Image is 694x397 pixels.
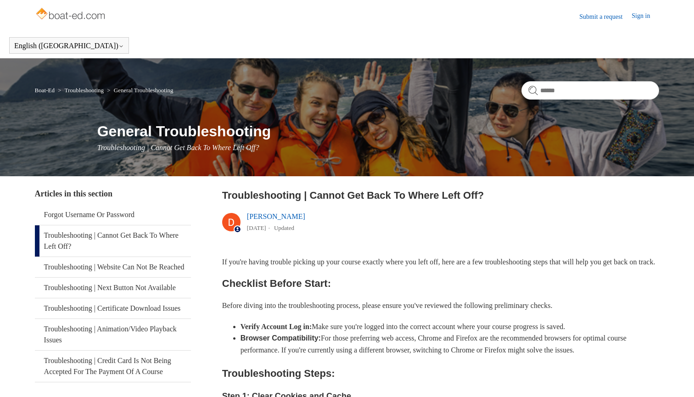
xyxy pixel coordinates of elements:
[35,6,108,24] img: Boat-Ed Help Center home page
[114,87,173,94] a: General Troubleshooting
[222,188,660,203] h2: Troubleshooting | Cannot Get Back To Where Left Off?
[35,189,112,198] span: Articles in this section
[97,144,259,151] span: Troubleshooting | Cannot Get Back To Where Left Off?
[241,334,321,342] strong: Browser Compatibility:
[247,224,266,231] time: 05/14/2024, 15:31
[274,224,294,231] li: Updated
[241,332,660,356] li: For those preferring web access, Chrome and Firefox are the recommended browsers for optimal cour...
[35,298,191,319] a: Troubleshooting | Certificate Download Issues
[663,366,687,390] div: Live chat
[35,87,55,94] a: Boat-Ed
[56,87,105,94] li: Troubleshooting
[35,351,191,382] a: Troubleshooting | Credit Card Is Not Being Accepted For The Payment Of A Course
[247,212,305,220] a: [PERSON_NAME]
[14,42,124,50] button: English ([GEOGRAPHIC_DATA])
[35,225,191,257] a: Troubleshooting | Cannot Get Back To Where Left Off?
[521,81,659,100] input: Search
[97,120,660,142] h1: General Troubleshooting
[35,319,191,350] a: Troubleshooting | Animation/Video Playback Issues
[35,257,191,277] a: Troubleshooting | Website Can Not Be Reached
[241,323,312,330] strong: Verify Account Log in:
[222,275,660,291] h2: Checklist Before Start:
[65,87,104,94] a: Troubleshooting
[632,11,659,22] a: Sign in
[35,87,56,94] li: Boat-Ed
[222,365,660,381] h2: Troubleshooting Steps:
[222,300,660,312] p: Before diving into the troubleshooting process, please ensure you've reviewed the following preli...
[241,321,660,333] li: Make sure you're logged into the correct account where your course progress is saved.
[105,87,173,94] li: General Troubleshooting
[35,205,191,225] a: Forgot Username Or Password
[35,278,191,298] a: Troubleshooting | Next Button Not Available
[222,256,660,268] p: If you're having trouble picking up your course exactly where you left off, here are a few troubl...
[579,12,632,22] a: Submit a request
